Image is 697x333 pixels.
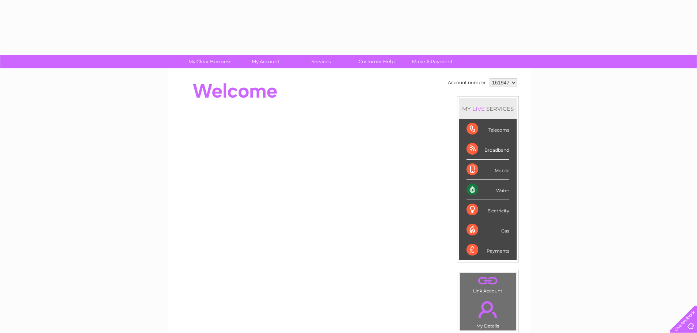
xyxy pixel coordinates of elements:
[466,220,509,240] div: Gas
[462,297,514,322] a: .
[471,105,486,112] div: LIVE
[291,55,351,68] a: Services
[466,200,509,220] div: Electricity
[466,139,509,159] div: Broadband
[466,119,509,139] div: Telecoms
[462,275,514,287] a: .
[466,240,509,260] div: Payments
[460,272,516,295] td: Link Account
[235,55,296,68] a: My Account
[459,98,517,119] div: MY SERVICES
[466,160,509,180] div: Mobile
[180,55,240,68] a: My Clear Business
[446,76,488,89] td: Account number
[460,295,516,331] td: My Details
[346,55,407,68] a: Customer Help
[402,55,462,68] a: Make A Payment
[466,180,509,200] div: Water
